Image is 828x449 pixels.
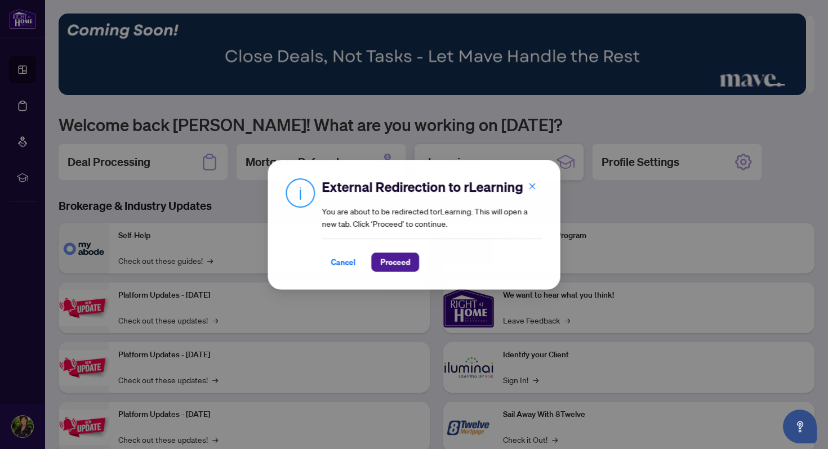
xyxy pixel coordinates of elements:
[322,178,542,196] h2: External Redirection to rLearning
[371,253,419,272] button: Proceed
[331,253,355,271] span: Cancel
[322,178,542,272] div: You are about to be redirected to rLearning . This will open a new tab. Click ‘Proceed’ to continue.
[380,253,410,271] span: Proceed
[322,253,364,272] button: Cancel
[528,182,536,190] span: close
[286,178,315,208] img: Info Icon
[783,410,817,443] button: Open asap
